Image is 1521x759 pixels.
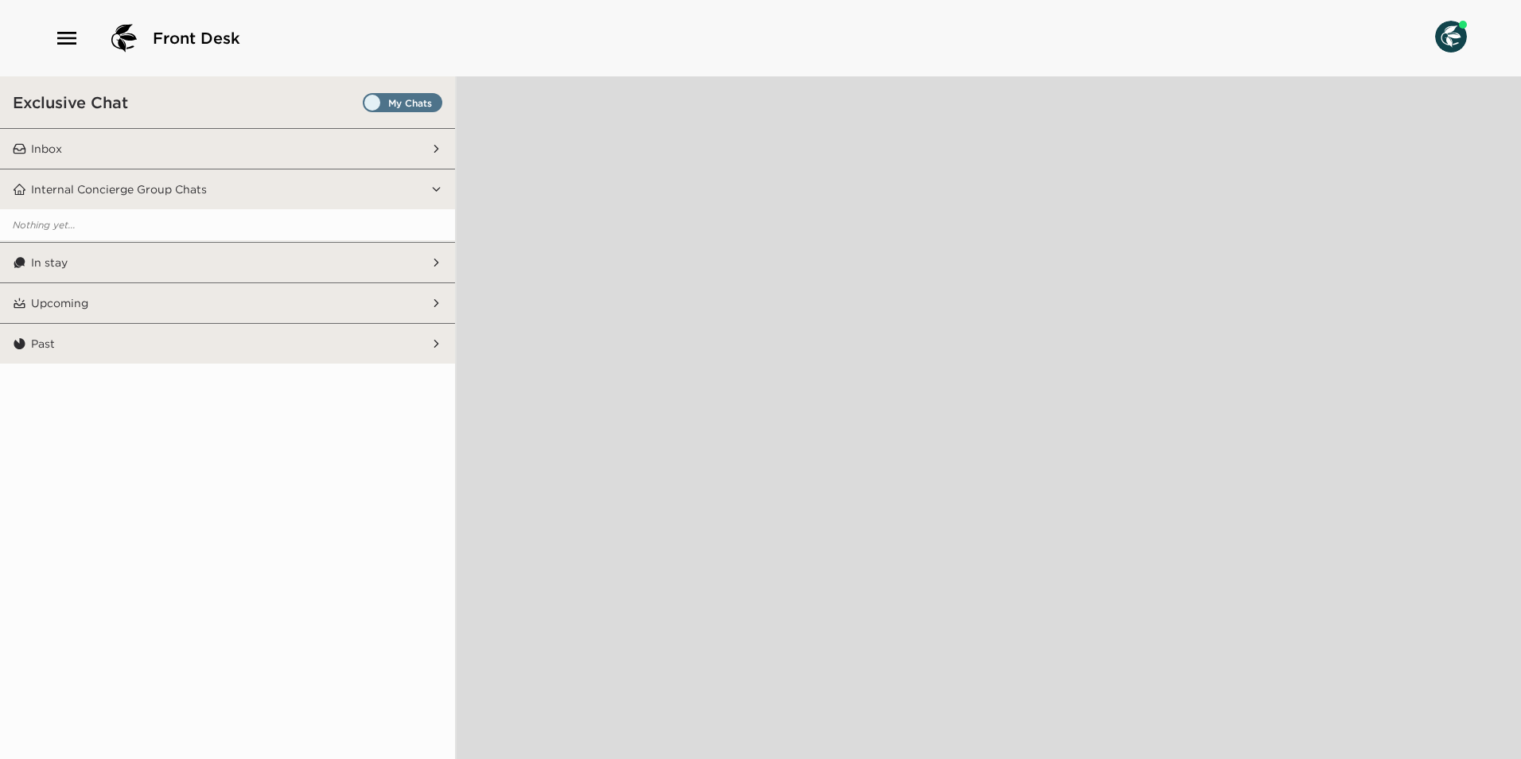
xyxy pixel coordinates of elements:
img: User [1426,30,1467,46]
p: Inbox [31,142,62,156]
p: Past [31,337,55,351]
h3: Exclusive Chat [13,92,128,112]
img: logo [105,19,143,57]
button: Past [26,324,430,364]
button: Internal Concierge Group Chats [26,169,430,209]
p: Internal Concierge Group Chats [31,182,207,197]
p: In stay [31,255,68,270]
button: In stay [26,243,430,282]
button: Inbox [26,129,430,169]
span: Front Desk [153,27,240,49]
button: Upcoming [26,283,430,323]
label: Set all destinations [363,93,442,112]
p: Upcoming [31,296,88,310]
